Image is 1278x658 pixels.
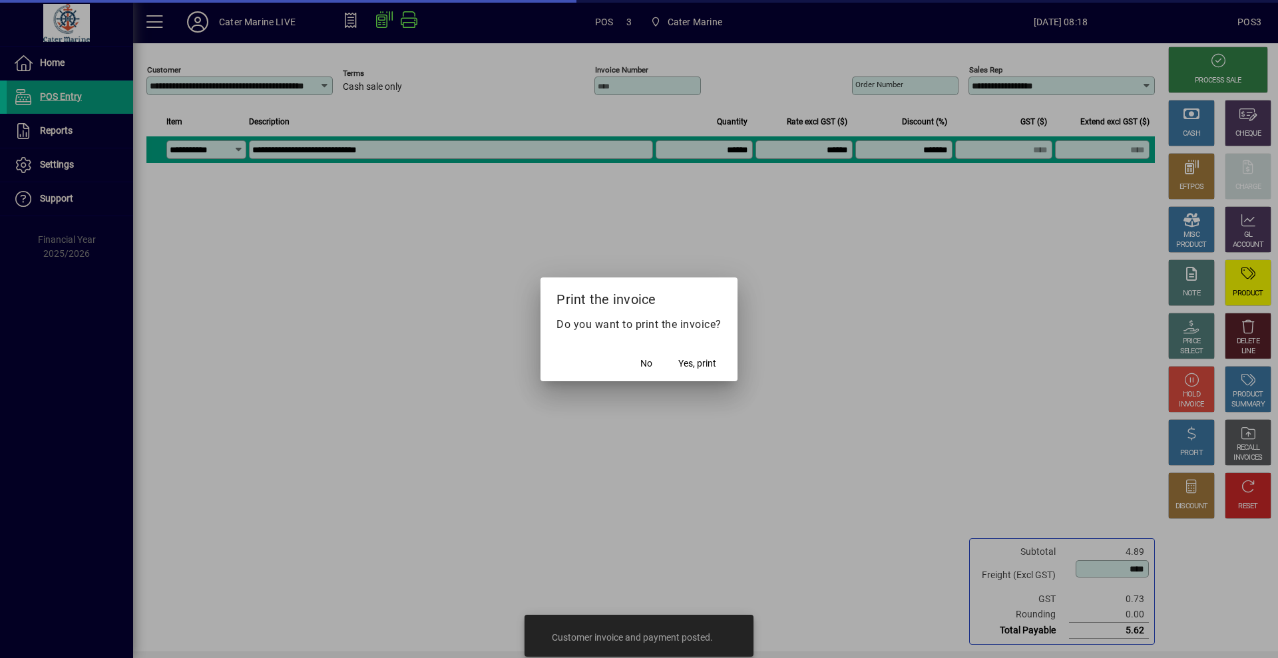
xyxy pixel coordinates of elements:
[625,352,668,376] button: No
[678,357,716,371] span: Yes, print
[556,317,722,333] p: Do you want to print the invoice?
[640,357,652,371] span: No
[540,277,738,316] h2: Print the invoice
[673,352,722,376] button: Yes, print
